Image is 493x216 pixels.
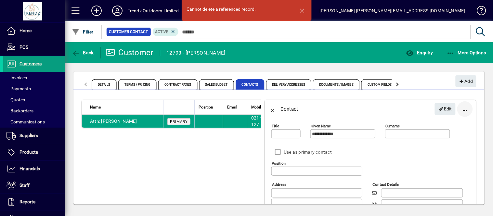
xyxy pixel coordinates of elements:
div: Customer [106,47,153,58]
div: Trendz Outdoors Limited [128,6,179,16]
span: Sales Budget [199,79,234,90]
button: Profile [107,5,128,17]
button: Enquiry [404,47,435,58]
span: Quotes [6,97,25,102]
span: Home [19,28,32,33]
span: Communications [6,119,45,124]
a: Financials [3,161,65,177]
mat-label: Given name [311,124,331,128]
span: Add [459,76,473,87]
div: Contact [280,104,298,114]
span: Customers [19,61,42,66]
span: Customer Contact [109,29,148,35]
button: Back [265,101,280,117]
a: Home [3,23,65,39]
span: More Options [447,50,487,55]
span: Details [92,79,117,90]
a: Invoices [3,72,65,83]
div: Position [199,104,219,111]
span: Primary [170,120,188,124]
span: POS [19,44,28,50]
a: Backorders [3,105,65,116]
span: 021 943 127 [251,115,268,127]
button: Add [86,5,107,17]
button: Add [456,75,476,87]
span: Back [72,50,94,55]
span: Payments [6,86,31,91]
span: Products [19,149,38,155]
mat-label: Title [272,124,279,128]
a: Products [3,144,65,160]
div: Mobile [251,104,269,111]
span: Staff [19,183,30,188]
a: Communications [3,116,65,127]
mat-label: Position [272,161,286,166]
a: Staff [3,177,65,194]
span: Email [227,104,237,111]
span: Backorders [6,108,33,113]
a: Suppliers [3,128,65,144]
button: Back [70,47,95,58]
span: Filter [72,29,94,34]
app-page-header-button: Back [65,47,101,58]
mat-label: Surname [385,124,400,128]
div: Name [90,104,159,111]
a: POS [3,39,65,56]
span: Financials [19,166,40,171]
span: Mobile [251,104,263,111]
span: Suppliers [19,133,38,138]
button: More Options [445,47,488,58]
a: Knowledge Base [472,1,485,22]
span: Enquiry [406,50,433,55]
span: Custom Fields [361,79,398,90]
span: Contacts [236,79,265,90]
span: Attn: [PERSON_NAME] [90,119,137,124]
span: Delivery Addresses [266,79,312,90]
span: Edit [438,104,452,114]
span: Position [199,104,213,111]
button: Filter [70,26,95,38]
div: Email [227,104,243,111]
span: Active [155,30,169,34]
span: Documents / Images [313,79,360,90]
mat-chip: Activation Status: Active [153,28,179,36]
span: Invoices [6,75,27,80]
span: Contract Rates [158,79,197,90]
span: Reports [19,199,35,204]
a: Reports [3,194,65,210]
button: Edit [435,103,456,115]
a: Quotes [3,94,65,105]
div: [PERSON_NAME] [PERSON_NAME][EMAIL_ADDRESS][DOMAIN_NAME] [319,6,465,16]
button: More options [457,101,473,117]
div: 12703 - [PERSON_NAME] [167,48,226,58]
span: Name [90,104,101,111]
span: Terms / Pricing [118,79,157,90]
a: Payments [3,83,65,94]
